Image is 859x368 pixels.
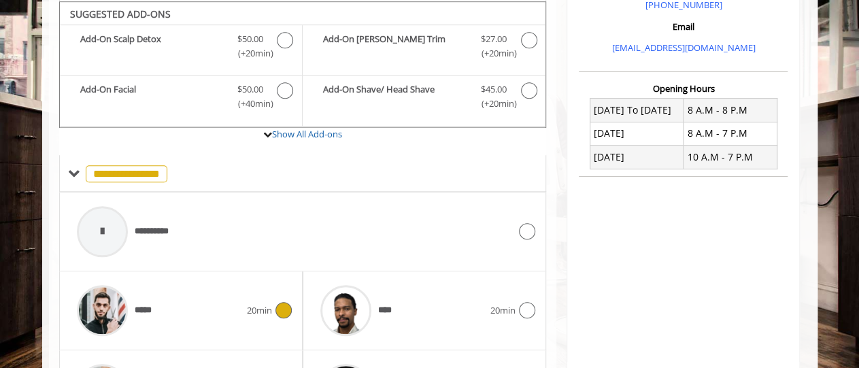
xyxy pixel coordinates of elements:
b: Add-On Facial [80,82,224,111]
span: 20min [490,303,516,318]
td: [DATE] To [DATE] [590,99,684,122]
td: [DATE] [590,146,684,169]
div: Buzz Cut/Senior Cut Add-onS [59,1,547,128]
span: $45.00 [481,82,507,97]
b: Add-On Shave/ Head Shave [323,82,467,111]
td: 10 A.M - 7 P.M [684,146,777,169]
span: (+20min ) [473,97,513,111]
span: $27.00 [481,32,507,46]
td: [DATE] [590,122,684,145]
label: Add-On Facial [67,82,295,114]
b: Add-On Scalp Detox [80,32,224,61]
span: $50.00 [237,32,263,46]
span: $50.00 [237,82,263,97]
span: (+40min ) [230,97,270,111]
label: Add-On Scalp Detox [67,32,295,64]
span: 20min [247,303,272,318]
b: SUGGESTED ADD-ONS [70,7,171,20]
label: Add-On Shave/ Head Shave [309,82,539,114]
label: Add-On Beard Trim [309,32,539,64]
td: 8 A.M - 8 P.M [684,99,777,122]
a: Show All Add-ons [272,128,342,140]
b: Add-On [PERSON_NAME] Trim [323,32,467,61]
td: 8 A.M - 7 P.M [684,122,777,145]
span: (+20min ) [230,46,270,61]
a: [EMAIL_ADDRESS][DOMAIN_NAME] [611,41,755,54]
span: (+20min ) [473,46,513,61]
h3: Opening Hours [579,84,788,93]
h3: Email [582,22,784,31]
